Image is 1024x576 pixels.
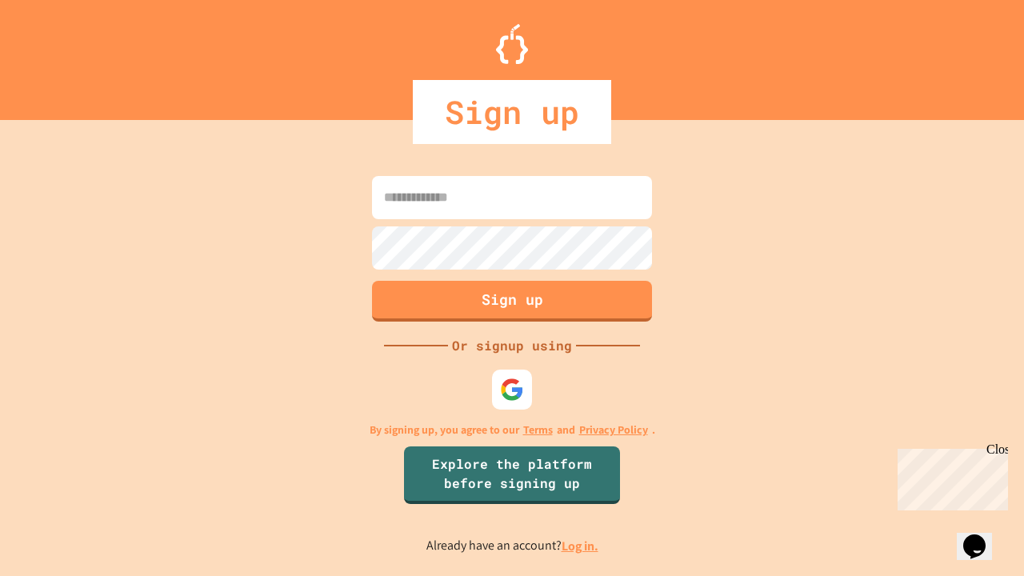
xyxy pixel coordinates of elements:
[413,80,611,144] div: Sign up
[500,378,524,402] img: google-icon.svg
[370,422,655,438] p: By signing up, you agree to our and .
[579,422,648,438] a: Privacy Policy
[891,442,1008,510] iframe: chat widget
[448,336,576,355] div: Or signup using
[523,422,553,438] a: Terms
[957,512,1008,560] iframe: chat widget
[562,538,598,554] a: Log in.
[496,24,528,64] img: Logo.svg
[6,6,110,102] div: Chat with us now!Close
[404,446,620,504] a: Explore the platform before signing up
[426,536,598,556] p: Already have an account?
[372,281,652,322] button: Sign up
